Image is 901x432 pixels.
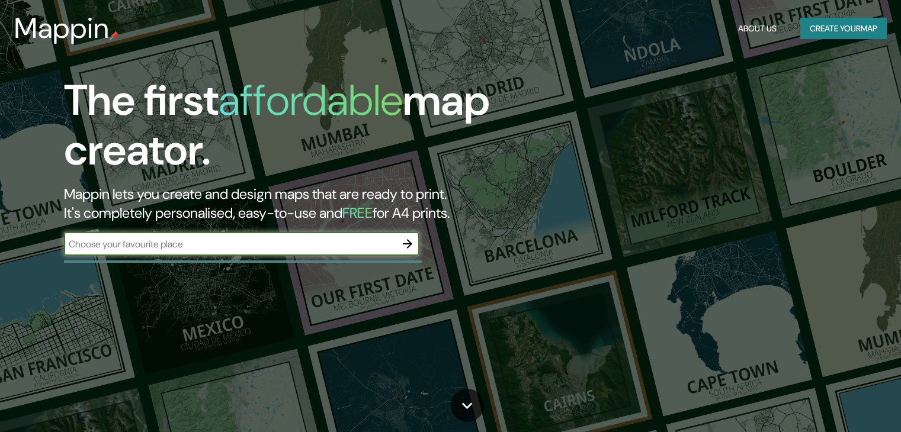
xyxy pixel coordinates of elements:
input: Choose your favourite place [64,237,396,251]
h1: The first map creator. [64,76,515,185]
button: About Us [733,18,781,40]
button: Create yourmap [800,18,887,40]
h5: FREE [342,204,373,222]
img: mappin-pin [110,31,119,40]
h1: affordable [219,73,403,128]
h2: Mappin lets you create and design maps that are ready to print. It's completely personalised, eas... [64,185,515,223]
iframe: Help widget launcher [796,386,888,419]
h3: Mappin [14,12,110,45]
